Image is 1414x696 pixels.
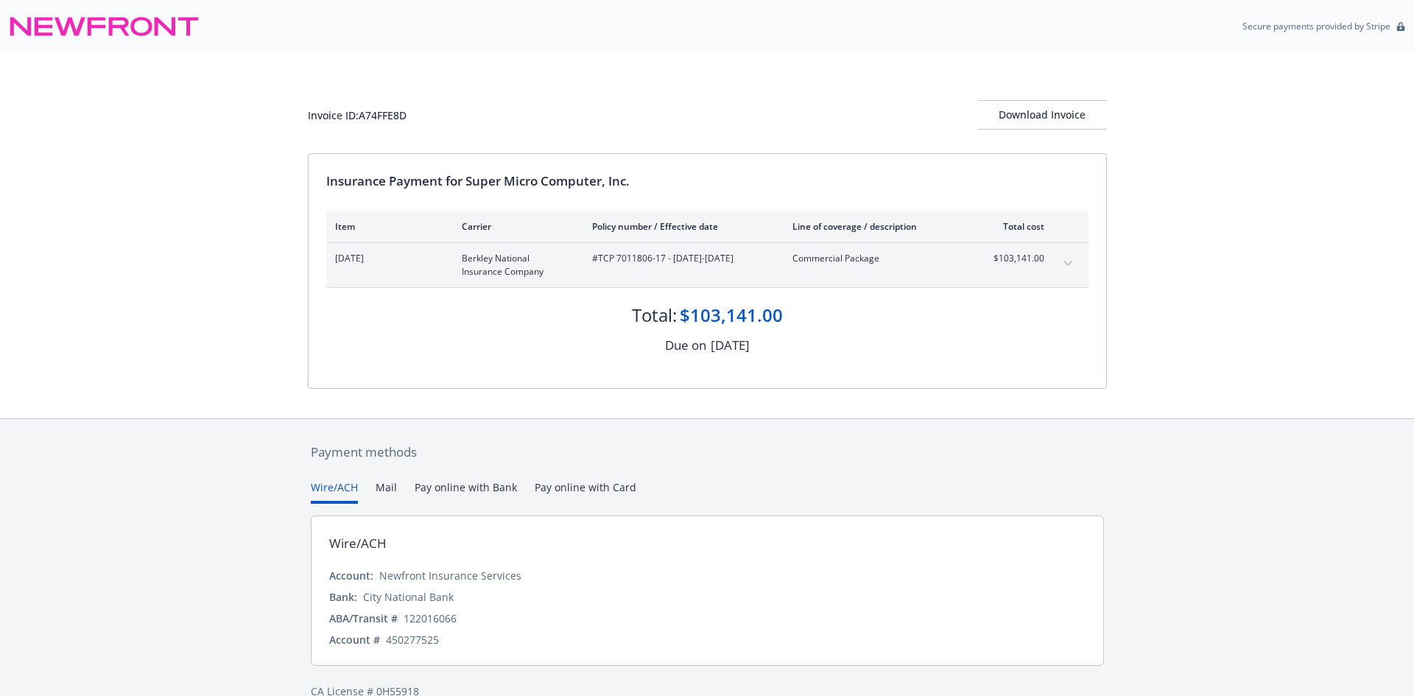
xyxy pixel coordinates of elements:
div: Wire/ACH [329,534,387,553]
div: ABA/Transit # [329,611,398,626]
span: #TCP 7011806-17 - [DATE]-[DATE] [592,252,769,265]
button: Download Invoice [978,100,1107,130]
span: Berkley National Insurance Company [462,252,569,278]
div: Account: [329,568,373,583]
div: 450277525 [386,632,439,647]
div: Insurance Payment for Super Micro Computer, Inc. [326,172,1088,191]
div: 122016066 [404,611,457,626]
button: Pay online with Bank [415,479,517,504]
div: $103,141.00 [680,303,783,328]
div: Payment methods [311,443,1104,462]
div: Bank: [329,589,357,605]
div: Total: [632,303,677,328]
button: Mail [376,479,397,504]
div: Carrier [462,220,569,233]
p: Secure payments provided by Stripe [1242,20,1390,32]
button: Wire/ACH [311,479,358,504]
div: Total cost [989,220,1044,233]
div: [DATE] [711,336,750,355]
span: $103,141.00 [989,252,1044,265]
div: Due on [665,336,706,355]
span: Commercial Package [792,252,965,265]
button: expand content [1056,252,1080,275]
div: Download Invoice [978,101,1107,129]
div: Account # [329,632,380,647]
div: Line of coverage / description [792,220,965,233]
div: City National Bank [363,589,454,605]
div: [DATE]Berkley National Insurance Company#TCP 7011806-17 - [DATE]-[DATE]Commercial Package$103,141... [326,243,1088,287]
div: Policy number / Effective date [592,220,769,233]
div: Invoice ID: A74FFE8D [308,108,407,123]
span: [DATE] [335,252,438,265]
button: Pay online with Card [535,479,636,504]
div: Newfront Insurance Services [379,568,521,583]
div: Item [335,220,438,233]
